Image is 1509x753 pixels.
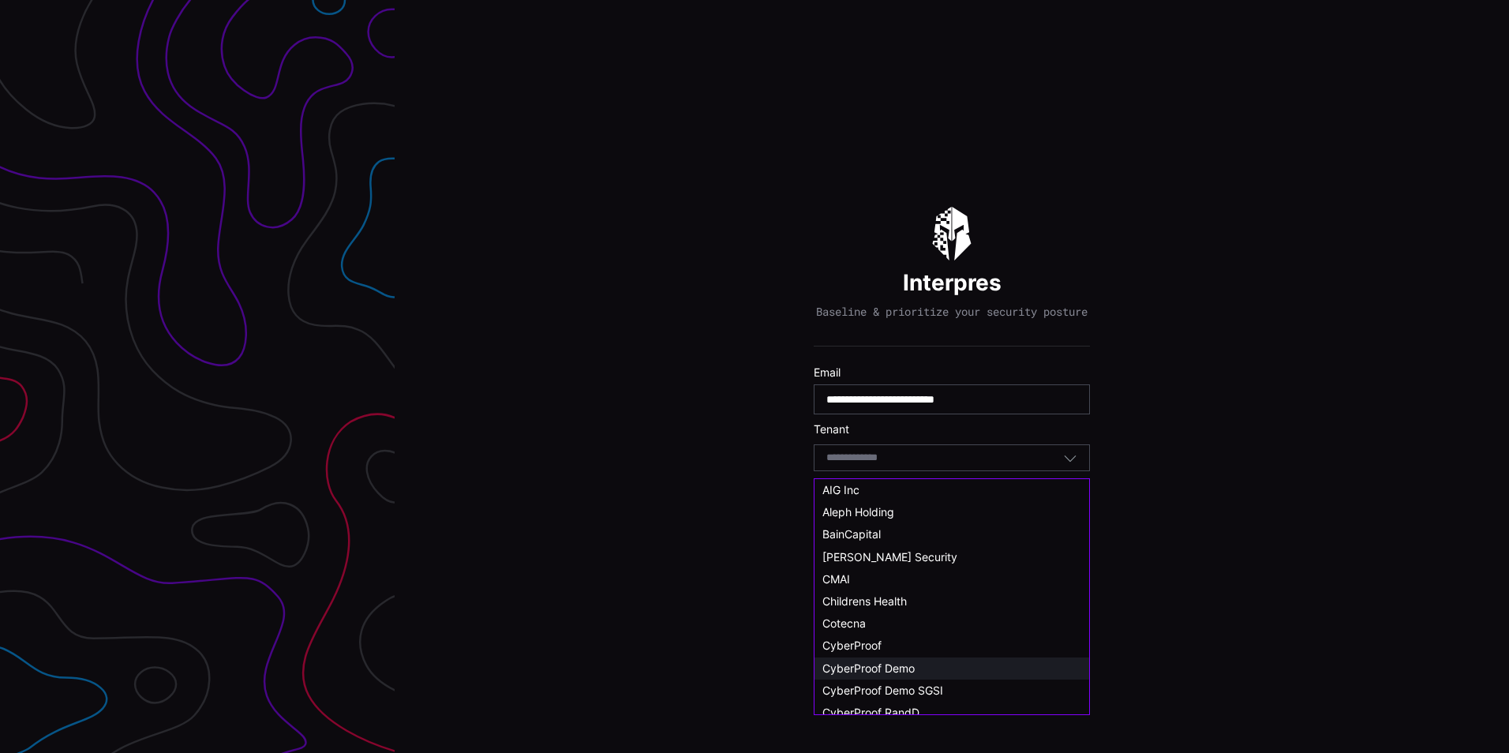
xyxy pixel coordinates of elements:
[822,594,907,608] span: Childrens Health
[822,684,943,697] span: CyberProof Demo SGSI
[822,505,894,519] span: Aleph Holding
[822,706,919,719] span: CyberProof RandD
[814,365,1090,380] label: Email
[822,572,850,586] span: CMAI
[822,550,957,564] span: [PERSON_NAME] Security
[816,305,1088,319] p: Baseline & prioritize your security posture
[822,661,915,675] span: CyberProof Demo
[814,422,1090,436] label: Tenant
[822,483,859,496] span: AIG Inc
[1063,451,1077,465] button: Toggle options menu
[822,639,882,652] span: CyberProof
[903,268,1002,297] h1: Interpres
[822,616,866,630] span: Cotecna
[822,527,881,541] span: BainCapital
